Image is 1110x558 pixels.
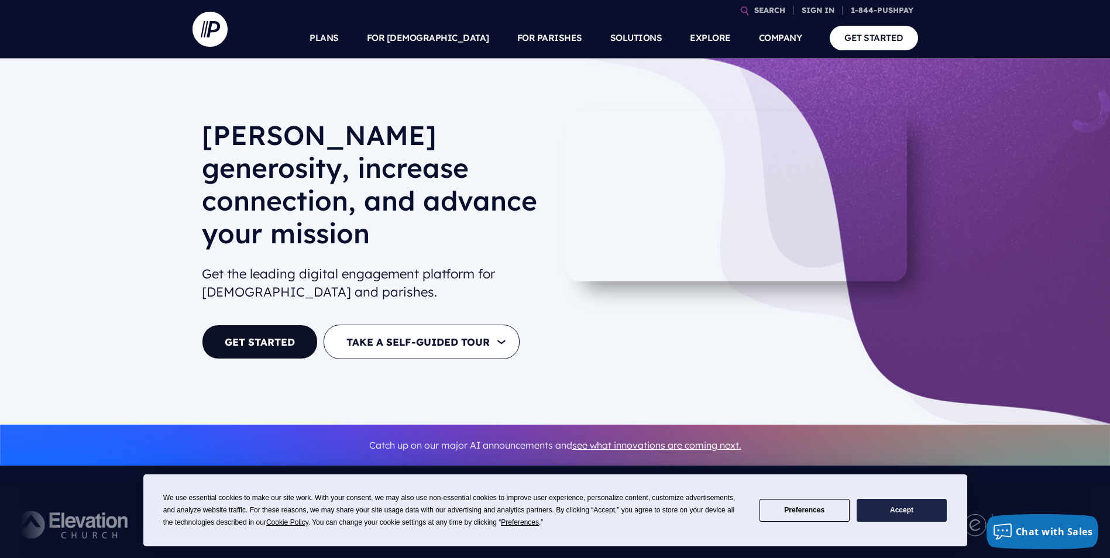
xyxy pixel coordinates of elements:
[202,119,546,259] h1: [PERSON_NAME] generosity, increase connection, and advance your mission
[367,18,489,58] a: FOR [DEMOGRAPHIC_DATA]
[830,26,918,50] a: GET STARTED
[690,18,731,58] a: EXPLORE
[987,514,1099,549] button: Chat with Sales
[202,432,909,459] p: Catch up on our major AI announcements and
[517,18,582,58] a: FOR PARISHES
[266,518,308,526] span: Cookie Policy
[310,18,339,58] a: PLANS
[610,18,662,58] a: SOLUTIONS
[760,499,850,522] button: Preferences
[1016,525,1093,538] span: Chat with Sales
[501,518,539,526] span: Preferences
[202,325,318,359] a: GET STARTED
[759,18,802,58] a: COMPANY
[324,325,520,359] button: TAKE A SELF-GUIDED TOUR
[572,439,741,451] a: see what innovations are coming next.
[143,474,967,546] div: Cookie Consent Prompt
[202,260,546,306] h2: Get the leading digital engagement platform for [DEMOGRAPHIC_DATA] and parishes.
[163,492,745,529] div: We use essential cookies to make our site work. With your consent, we may also use non-essential ...
[857,499,947,522] button: Accept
